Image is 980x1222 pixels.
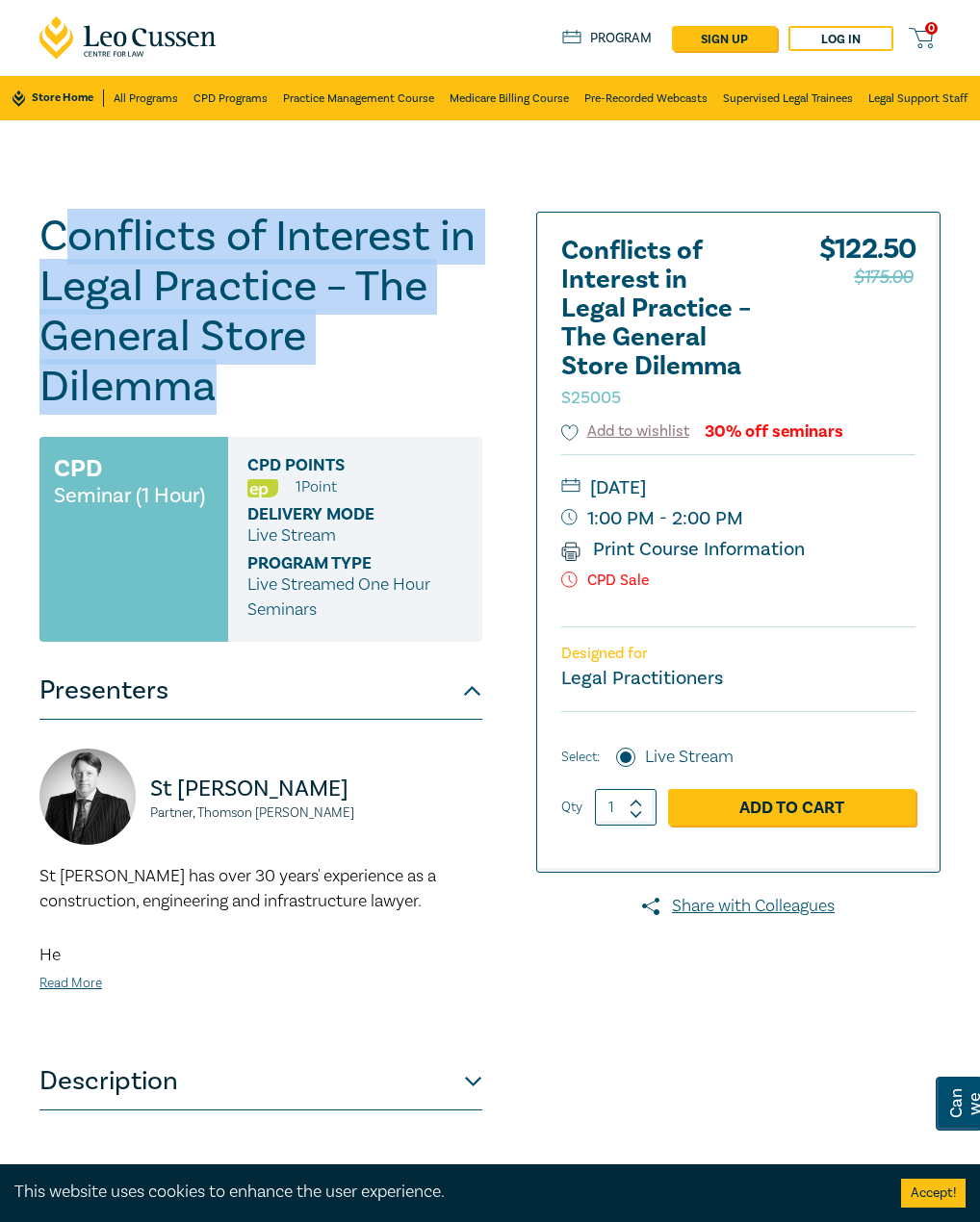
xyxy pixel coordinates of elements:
a: Program [562,30,652,47]
input: 1 [595,789,657,826]
span: St [PERSON_NAME] has over 30 years' experience as a construction, engineering and infrastructure ... [39,865,436,912]
label: Live Stream [645,745,734,770]
h3: CPD [54,451,102,486]
a: Store Home [13,89,104,107]
span: Live Stream [247,524,336,547]
small: Legal Practitioners [561,666,723,691]
p: CPD Sale [561,572,916,590]
a: Add to Cart [668,789,916,826]
img: Ethics & Professional Responsibility [247,479,278,497]
a: Legal Support Staff [868,76,967,120]
label: Qty [561,797,582,818]
img: https://s3.ap-southeast-2.amazonaws.com/leo-cussen-store-production-content/Contacts/St%20John%20... [39,749,136,845]
h2: Conflicts of Interest in Legal Practice – The General Store Dilemma [561,237,773,410]
a: Pre-Recorded Webcasts [584,76,708,120]
a: Print Course Information [561,537,805,562]
small: S25005 [561,387,621,409]
h1: Conflicts of Interest in Legal Practice – The General Store Dilemma [39,212,482,412]
a: Share with Colleagues [536,894,941,919]
button: Presenters [39,662,482,720]
p: Designed for [561,645,916,663]
a: Supervised Legal Trainees [723,76,853,120]
span: $175.00 [854,262,913,293]
div: This website uses cookies to enhance the user experience. [14,1180,872,1205]
a: sign up [672,26,777,51]
button: Add to wishlist [561,420,689,443]
span: 0 [925,22,938,35]
div: $ 122.50 [819,237,916,420]
a: Medicare Billing Course [450,76,569,120]
small: 1:00 PM - 2:00 PM [561,503,916,534]
p: Live Streamed One Hour Seminars [247,573,463,623]
p: St [PERSON_NAME] [150,774,482,804]
small: Seminar (1 Hour) [54,486,205,505]
a: CPD Programs [193,76,268,120]
a: Log in [788,26,893,51]
a: Practice Management Course [283,76,434,120]
button: Accept cookies [901,1179,966,1208]
a: Read More [39,975,102,992]
small: [DATE] [561,472,916,503]
span: Select: [561,747,600,768]
span: Delivery Mode [247,505,426,523]
div: 30% off seminars [705,422,843,441]
small: Partner, Thomson [PERSON_NAME] [150,806,482,820]
a: All Programs [114,76,178,120]
span: CPD Points [247,456,426,474]
button: Description [39,1053,482,1110]
span: Program type [247,554,426,573]
li: 1 Point [296,474,337,499]
span: He [39,944,61,966]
